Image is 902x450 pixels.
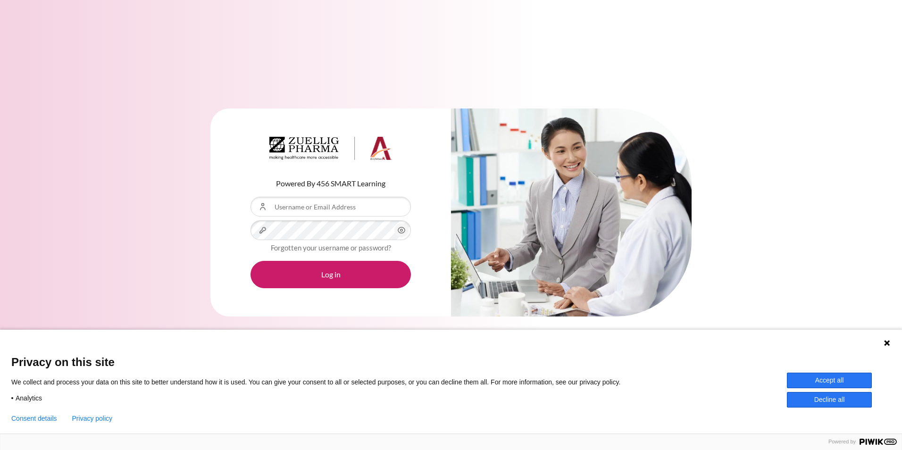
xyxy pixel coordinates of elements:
p: Powered By 456 SMART Learning [251,178,411,189]
input: Username or Email Address [251,197,411,217]
a: Forgotten your username or password? [271,243,391,252]
a: Architeck [269,137,392,164]
a: Privacy policy [72,415,113,422]
button: Log in [251,261,411,288]
span: Analytics [16,394,42,402]
button: Consent details [11,415,57,422]
span: Privacy on this site [11,355,891,369]
button: Accept all [787,373,872,388]
span: Powered by [825,439,860,445]
p: We collect and process your data on this site to better understand how it is used. You can give y... [11,378,635,386]
img: Architeck [269,137,392,160]
button: Decline all [787,392,872,408]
